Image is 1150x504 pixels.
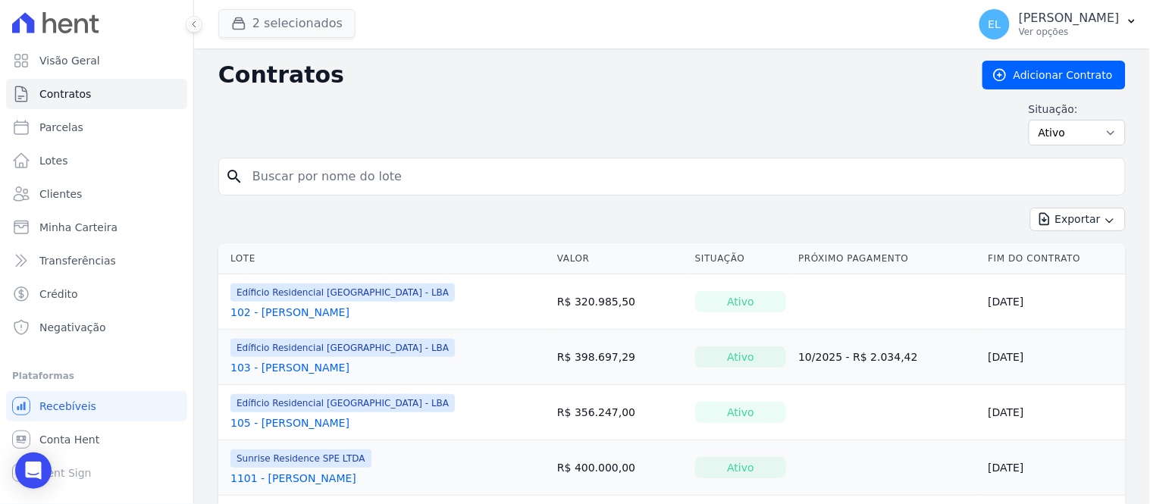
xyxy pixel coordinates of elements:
[225,167,243,186] i: search
[243,161,1119,192] input: Buscar por nome do lote
[989,19,1001,30] span: EL
[39,253,116,268] span: Transferências
[39,186,82,202] span: Clientes
[6,146,187,176] a: Lotes
[6,246,187,276] a: Transferências
[218,61,958,89] h2: Contratos
[798,351,918,363] a: 10/2025 - R$ 2.034,42
[1019,26,1120,38] p: Ver opções
[982,61,1126,89] a: Adicionar Contrato
[6,79,187,109] a: Contratos
[695,346,787,368] div: Ativo
[218,243,551,274] th: Lote
[982,243,1126,274] th: Fim do Contrato
[6,112,187,142] a: Parcelas
[551,330,689,385] td: R$ 398.697,29
[551,385,689,440] td: R$ 356.247,00
[230,415,349,430] a: 105 - [PERSON_NAME]
[230,394,455,412] span: Edíficio Residencial [GEOGRAPHIC_DATA] - LBA
[967,3,1150,45] button: EL [PERSON_NAME] Ver opções
[982,440,1126,496] td: [DATE]
[6,179,187,209] a: Clientes
[39,220,118,235] span: Minha Carteira
[689,243,793,274] th: Situação
[551,243,689,274] th: Valor
[982,385,1126,440] td: [DATE]
[39,432,99,447] span: Conta Hent
[39,286,78,302] span: Crédito
[695,402,787,423] div: Ativo
[695,457,787,478] div: Ativo
[12,367,181,385] div: Plataformas
[39,320,106,335] span: Negativação
[6,424,187,455] a: Conta Hent
[982,330,1126,385] td: [DATE]
[1019,11,1120,26] p: [PERSON_NAME]
[39,53,100,68] span: Visão Geral
[6,212,187,243] a: Minha Carteira
[6,279,187,309] a: Crédito
[982,274,1126,330] td: [DATE]
[230,360,349,375] a: 103 - [PERSON_NAME]
[230,471,356,486] a: 1101 - [PERSON_NAME]
[6,391,187,421] a: Recebíveis
[15,452,52,489] div: Open Intercom Messenger
[1030,208,1126,231] button: Exportar
[6,45,187,76] a: Visão Geral
[39,399,96,414] span: Recebíveis
[230,449,371,468] span: Sunrise Residence SPE LTDA
[39,120,83,135] span: Parcelas
[551,440,689,496] td: R$ 400.000,00
[230,339,455,357] span: Edíficio Residencial [GEOGRAPHIC_DATA] - LBA
[39,153,68,168] span: Lotes
[39,86,91,102] span: Contratos
[695,291,787,312] div: Ativo
[218,9,356,38] button: 2 selecionados
[230,283,455,302] span: Edíficio Residencial [GEOGRAPHIC_DATA] - LBA
[551,274,689,330] td: R$ 320.985,50
[6,312,187,343] a: Negativação
[230,305,349,320] a: 102 - [PERSON_NAME]
[792,243,982,274] th: Próximo Pagamento
[1029,102,1126,117] label: Situação:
